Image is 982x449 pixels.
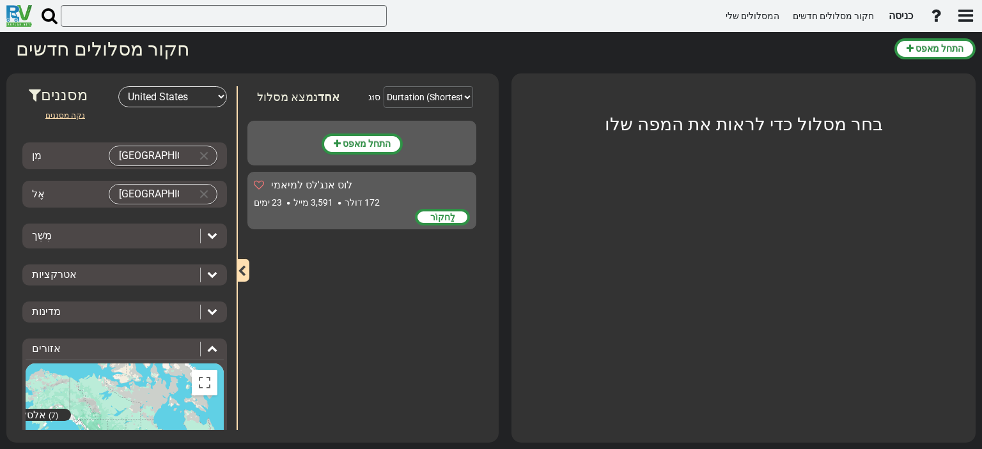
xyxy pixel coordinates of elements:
font: נקה מסננים [45,111,85,120]
font: לוס אנג'לס למיאמי [271,179,352,191]
font: התחל מאפס [343,139,391,149]
div: מֶשֶׁך [26,229,224,243]
div: אטרקציות [26,268,224,282]
input: לִבחוֹר [109,185,191,204]
font: לַחקוֹר [430,212,455,222]
font: אטרקציות [32,268,77,280]
button: נקה קלט [194,146,214,165]
font: 23 ימים [254,197,282,208]
div: לוס אנג'לס למיאמי 23 ימים 3,591 מייל 172 דולר לַחקוֹר [247,172,476,229]
font: 172 דולר [345,197,380,208]
font: אחד [318,90,339,103]
font: סוּג [368,92,380,102]
font: מִן [32,149,42,162]
a: חקור מסלולים חדשים [787,4,880,29]
div: לַחקוֹר [415,209,470,225]
font: חקור מסלולים חדשים [16,38,190,60]
font: המסלולים שלי [726,11,779,21]
font: מדינות [32,305,61,317]
font: 3,591 מייל [293,197,333,208]
font: אֶל [32,188,45,200]
div: אזורים [26,342,224,356]
font: בחר מסלול כדי לראות את המפה שלו [605,114,883,135]
font: אלסקה [13,408,46,420]
font: מֶשֶׁך [32,229,52,241]
font: חקור מסלולים חדשים [793,11,874,21]
font: מסננים [41,86,88,104]
button: הפעלה/כיבוי תצוגת מסך מלא [192,370,217,395]
img: RvPlanetLogo.png [6,5,32,27]
font: (7) [49,411,58,420]
button: נקה מסננים [35,107,95,123]
font: אזורים [32,342,61,354]
a: כניסה [883,3,919,29]
font: נמצא מסלול [257,90,318,103]
div: מדינות [26,305,224,319]
button: נקה קלט [194,185,214,204]
font: התחל מאפס [916,43,963,54]
input: לִבחוֹר [109,146,191,165]
button: התחל מאפס [322,133,403,155]
a: המסלולים שלי [720,4,785,29]
button: התחל מאפס [894,38,976,59]
font: כניסה [889,10,913,22]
